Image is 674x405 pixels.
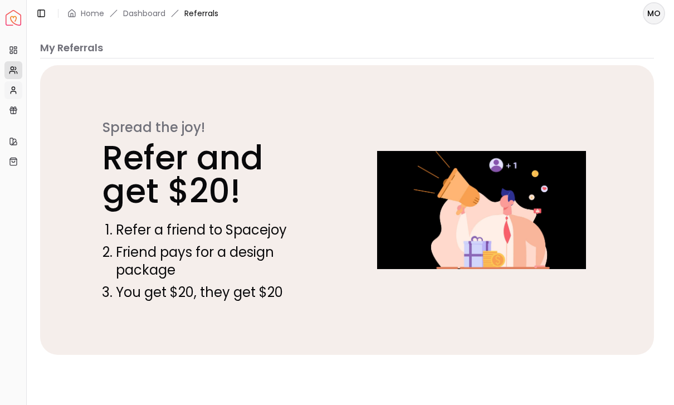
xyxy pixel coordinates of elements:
p: Refer and get $20! [102,141,323,208]
li: Friend pays for a design package [116,243,323,279]
li: You get $20, they get $20 [116,284,323,301]
li: Refer a friend to Spacejoy [116,221,323,239]
img: Referral callout [354,151,609,269]
span: MO [644,3,664,23]
p: Spread the joy! [102,119,323,136]
a: Spacejoy [6,10,21,26]
button: MO [643,2,665,25]
a: Home [81,8,104,19]
p: My Referrals [40,40,654,56]
nav: breadcrumb [67,8,218,19]
img: Spacejoy Logo [6,10,21,26]
a: Dashboard [123,8,165,19]
span: Referrals [184,8,218,19]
